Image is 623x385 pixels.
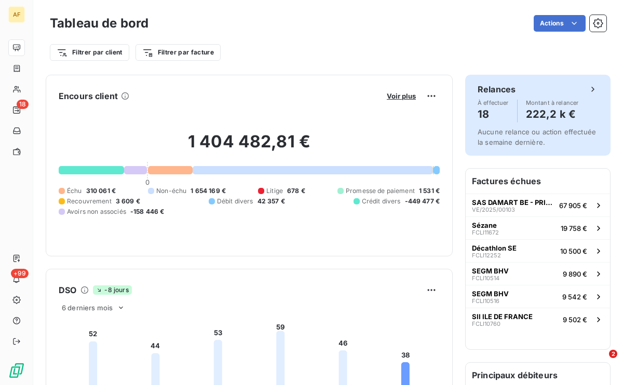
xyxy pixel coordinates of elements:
[67,186,82,196] span: Échu
[562,293,587,301] span: 9 542 €
[8,362,25,379] img: Logo LeanPay
[59,284,76,296] h6: DSO
[472,229,499,236] span: FCLI11672
[266,186,283,196] span: Litige
[387,92,416,100] span: Voir plus
[466,285,610,308] button: SEGM BHVFCLI105169 542 €
[561,224,587,232] span: 19 758 €
[17,100,29,109] span: 18
[609,350,617,358] span: 2
[478,83,516,95] h6: Relances
[362,197,401,206] span: Crédit divers
[472,244,517,252] span: Décathlon SE
[466,169,610,194] h6: Factures échues
[472,267,509,275] span: SEGM BHV
[136,44,221,61] button: Filtrer par facture
[419,186,440,196] span: 1 531 €
[472,252,501,258] span: FCLI12252
[472,275,499,281] span: FCLI10514
[116,197,140,206] span: 3 609 €
[384,91,419,101] button: Voir plus
[50,14,148,33] h3: Tableau de bord
[472,198,555,207] span: SAS DAMART BE - PRIMATIS
[472,290,509,298] span: SEGM BHV
[258,197,285,206] span: 42 357 €
[191,186,226,196] span: 1 654 169 €
[478,128,596,146] span: Aucune relance ou action effectuée la semaine dernière.
[156,186,186,196] span: Non-échu
[472,207,515,213] span: VE/2025/00103
[466,262,610,285] button: SEGM BHVFCLI105149 890 €
[93,285,131,295] span: -8 jours
[86,186,116,196] span: 310 061 €
[59,90,118,102] h6: Encours client
[346,186,415,196] span: Promesse de paiement
[478,100,509,106] span: À effectuer
[287,186,305,196] span: 678 €
[526,106,579,122] h4: 222,2 k €
[563,315,587,324] span: 9 502 €
[466,216,610,239] button: SézaneFCLI1167219 758 €
[11,269,29,278] span: +99
[8,6,25,23] div: AF
[560,247,587,255] span: 10 500 €
[472,312,533,321] span: SII ILE DE FRANCE
[588,350,613,375] iframe: Intercom live chat
[526,100,579,106] span: Montant à relancer
[466,239,610,262] button: Décathlon SEFCLI1225210 500 €
[563,270,587,278] span: 9 890 €
[478,106,509,122] h4: 18
[130,207,165,216] span: -158 446 €
[67,207,126,216] span: Avoirs non associés
[472,298,499,304] span: FCLI10516
[472,321,500,327] span: FCLI10760
[534,15,586,32] button: Actions
[50,44,129,61] button: Filtrer par client
[67,197,112,206] span: Recouvrement
[559,201,587,210] span: 67 905 €
[217,197,253,206] span: Débit divers
[145,178,150,186] span: 0
[62,304,113,312] span: 6 derniers mois
[405,197,440,206] span: -449 477 €
[59,131,440,162] h2: 1 404 482,81 €
[472,221,497,229] span: Sézane
[466,308,610,331] button: SII ILE DE FRANCEFCLI107609 502 €
[466,194,610,216] button: SAS DAMART BE - PRIMATISVE/2025/0010367 905 €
